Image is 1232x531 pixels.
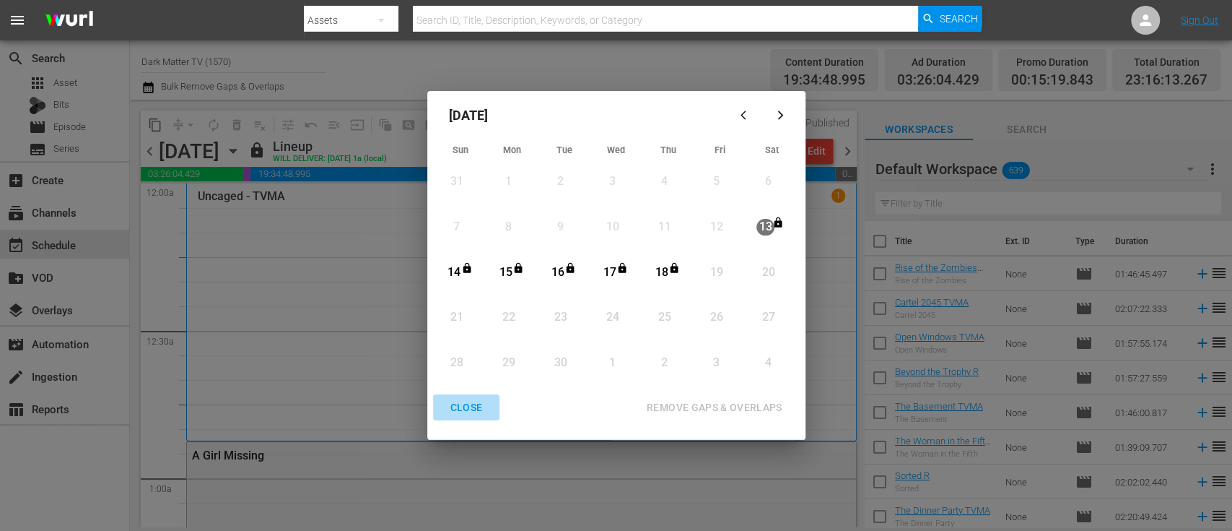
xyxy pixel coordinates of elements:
[447,219,466,236] div: 7
[707,219,725,236] div: 12
[503,144,521,155] span: Mon
[556,144,572,155] span: Tue
[607,144,625,155] span: Wed
[551,173,569,190] div: 2
[759,173,777,190] div: 6
[445,264,463,281] div: 14
[715,144,725,155] span: Fri
[603,355,621,371] div: 1
[655,355,673,371] div: 2
[434,98,729,133] div: [DATE]
[499,309,517,326] div: 22
[759,309,777,326] div: 27
[551,219,569,236] div: 9
[499,355,517,371] div: 29
[707,355,725,371] div: 3
[765,144,779,155] span: Sat
[551,355,569,371] div: 30
[497,264,515,281] div: 15
[759,355,777,371] div: 4
[549,264,567,281] div: 16
[499,173,517,190] div: 1
[707,264,725,281] div: 19
[759,264,777,281] div: 20
[603,219,621,236] div: 10
[707,309,725,326] div: 26
[939,6,977,32] span: Search
[439,399,494,417] div: CLOSE
[447,309,466,326] div: 21
[9,12,26,29] span: menu
[551,309,569,326] div: 23
[434,140,798,387] div: Month View
[447,173,466,190] div: 31
[655,219,673,236] div: 11
[447,355,466,371] div: 28
[35,4,104,38] img: ans4CAIJ8jUAAAAAAAAAAAAAAAAAAAAAAAAgQb4GAAAAAAAAAAAAAAAAAAAAAAAAJMjXAAAAAAAAAAAAAAAAAAAAAAAAgAT5G...
[655,309,673,326] div: 25
[756,219,774,236] div: 13
[660,144,676,155] span: Thu
[499,219,517,236] div: 8
[433,394,500,421] button: CLOSE
[453,144,468,155] span: Sun
[600,264,619,281] div: 17
[655,173,673,190] div: 4
[603,309,621,326] div: 24
[707,173,725,190] div: 5
[652,264,670,281] div: 18
[603,173,621,190] div: 3
[1181,14,1218,26] a: Sign Out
